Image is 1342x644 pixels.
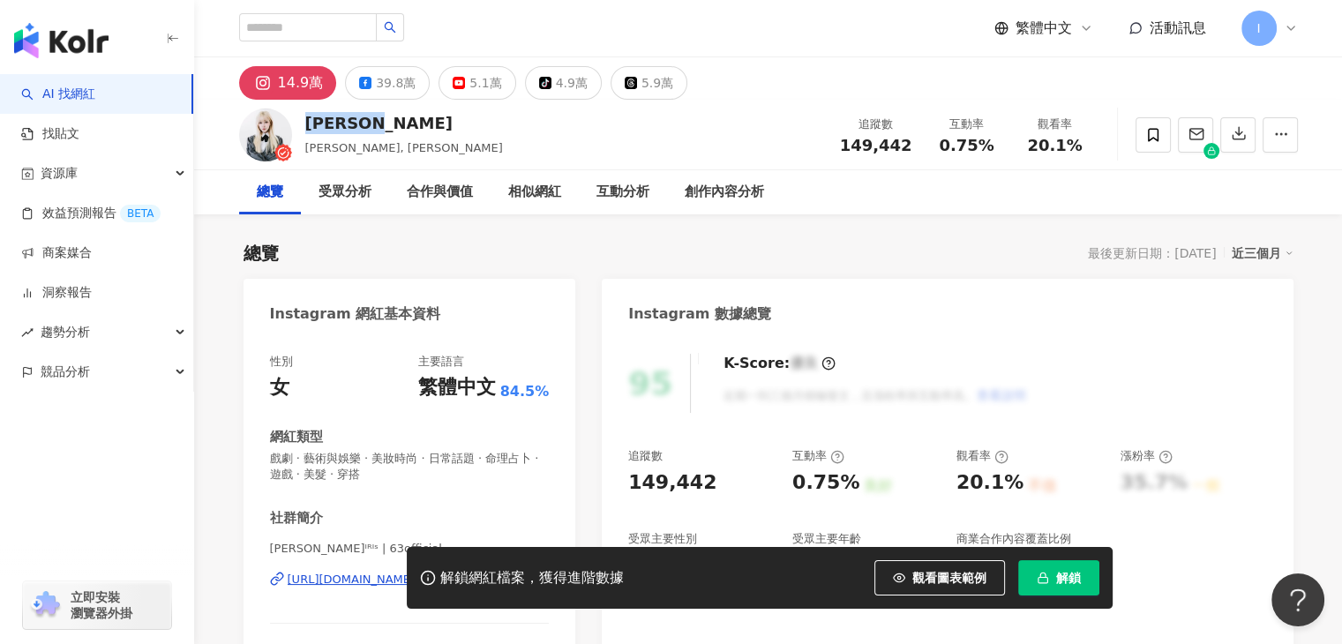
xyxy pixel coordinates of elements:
[525,66,602,100] button: 4.9萬
[21,244,92,262] a: 商案媒合
[270,509,323,528] div: 社群簡介
[270,451,550,483] span: 戲劇 · 藝術與娛樂 · 美妝時尚 · 日常話題 · 命理占卜 · 遊戲 · 美髮 · 穿搭
[628,469,716,497] div: 149,442
[21,86,95,103] a: searchAI 找網紅
[345,66,430,100] button: 39.8萬
[21,125,79,143] a: 找貼文
[319,182,371,203] div: 受眾分析
[239,109,292,161] img: KOL Avatar
[1232,242,1293,265] div: 近三個月
[956,531,1071,547] div: 商業合作內容覆蓋比例
[41,154,78,193] span: 資源庫
[840,116,912,133] div: 追蹤數
[21,284,92,302] a: 洞察報告
[1256,19,1260,38] span: I
[912,571,986,585] span: 觀看圖表範例
[270,374,289,401] div: 女
[556,71,588,95] div: 4.9萬
[270,354,293,370] div: 性別
[270,304,441,324] div: Instagram 網紅基本資料
[1088,246,1216,260] div: 最後更新日期：[DATE]
[305,141,503,154] span: [PERSON_NAME], [PERSON_NAME]
[1121,448,1173,464] div: 漲粉率
[305,112,503,134] div: [PERSON_NAME]
[596,182,649,203] div: 互動分析
[41,352,90,392] span: 競品分析
[14,23,109,58] img: logo
[1150,19,1206,36] span: 活動訊息
[418,354,464,370] div: 主要語言
[792,469,859,497] div: 0.75%
[685,182,764,203] div: 創作內容分析
[874,560,1005,595] button: 觀看圖表範例
[792,448,844,464] div: 互動率
[21,205,161,222] a: 效益預測報告BETA
[439,66,515,100] button: 5.1萬
[956,448,1008,464] div: 觀看率
[418,374,496,401] div: 繁體中文
[28,591,63,619] img: chrome extension
[270,428,323,446] div: 網紅類型
[21,326,34,339] span: rise
[1018,560,1099,595] button: 解鎖
[1022,116,1089,133] div: 觀看率
[840,136,912,154] span: 149,442
[23,581,171,629] a: chrome extension立即安裝 瀏覽器外掛
[1016,19,1072,38] span: 繁體中文
[376,71,416,95] div: 39.8萬
[278,71,324,95] div: 14.9萬
[792,531,861,547] div: 受眾主要年齡
[508,182,561,203] div: 相似網紅
[257,182,283,203] div: 總覽
[628,448,663,464] div: 追蹤數
[1056,571,1081,585] span: 解鎖
[407,182,473,203] div: 合作與價值
[71,589,132,621] span: 立即安裝 瀏覽器外掛
[244,241,279,266] div: 總覽
[956,469,1023,497] div: 20.1%
[933,116,1001,133] div: 互動率
[41,312,90,352] span: 趨勢分析
[270,541,550,557] span: [PERSON_NAME]ᴵᴿᴵˢ | 63official
[1027,137,1082,154] span: 20.1%
[939,137,993,154] span: 0.75%
[641,71,673,95] div: 5.9萬
[611,66,687,100] button: 5.9萬
[500,382,550,401] span: 84.5%
[723,354,836,373] div: K-Score :
[628,304,771,324] div: Instagram 數據總覽
[384,21,396,34] span: search
[469,71,501,95] div: 5.1萬
[628,531,697,547] div: 受眾主要性別
[239,66,337,100] button: 14.9萬
[440,569,624,588] div: 解鎖網紅檔案，獲得進階數據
